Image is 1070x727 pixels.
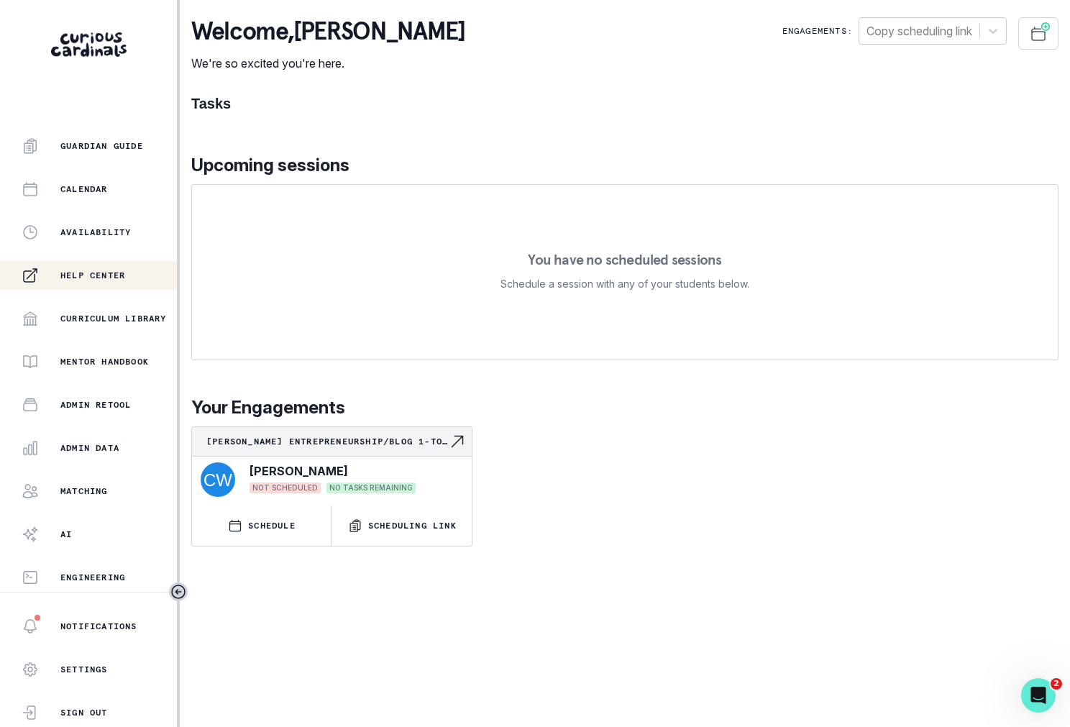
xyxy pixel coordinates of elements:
p: We're so excited you're here. [191,55,465,72]
p: Scheduling Link [368,520,457,531]
p: Schedule a session with any of your students below. [500,275,749,293]
p: SCHEDULE [248,520,296,531]
p: [PERSON_NAME] [250,462,348,480]
p: You have no scheduled sessions [528,252,721,267]
p: Matching [60,485,108,497]
button: Scheduling Link [332,506,472,546]
p: Help Center [60,270,125,281]
p: Upcoming sessions [191,152,1058,178]
img: Curious Cardinals Logo [51,32,127,57]
p: Mentor Handbook [60,356,149,367]
p: Engagements: [782,25,853,37]
p: Admin Retool [60,399,131,411]
p: AI [60,529,72,540]
p: Availability [60,227,131,238]
span: NOT SCHEDULED [250,483,321,493]
p: Welcome , [PERSON_NAME] [191,17,465,46]
a: [PERSON_NAME] Entrepreneurship/Blog 1-to-1-courseNavigate to engagement page[PERSON_NAME]NOT SCHE... [192,427,472,500]
h1: Tasks [191,95,1058,112]
iframe: Intercom live chat [1021,678,1056,713]
p: Guardian Guide [60,140,143,152]
p: Settings [60,664,108,675]
span: NO TASKS REMAINING [326,483,416,493]
p: Engineering [60,572,125,583]
button: Toggle sidebar [169,582,188,601]
span: 2 [1051,678,1062,690]
p: Admin Data [60,442,119,454]
svg: Navigate to engagement page [449,433,466,450]
p: Calendar [60,183,108,195]
button: Schedule Sessions [1018,17,1058,50]
p: Curriculum Library [60,313,167,324]
p: Sign Out [60,707,108,718]
button: SCHEDULE [192,506,331,546]
img: svg [201,462,235,497]
p: Your Engagements [191,395,1058,421]
p: [PERSON_NAME] Entrepreneurship/Blog 1-to-1-course [206,436,449,447]
p: Notifications [60,621,137,632]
